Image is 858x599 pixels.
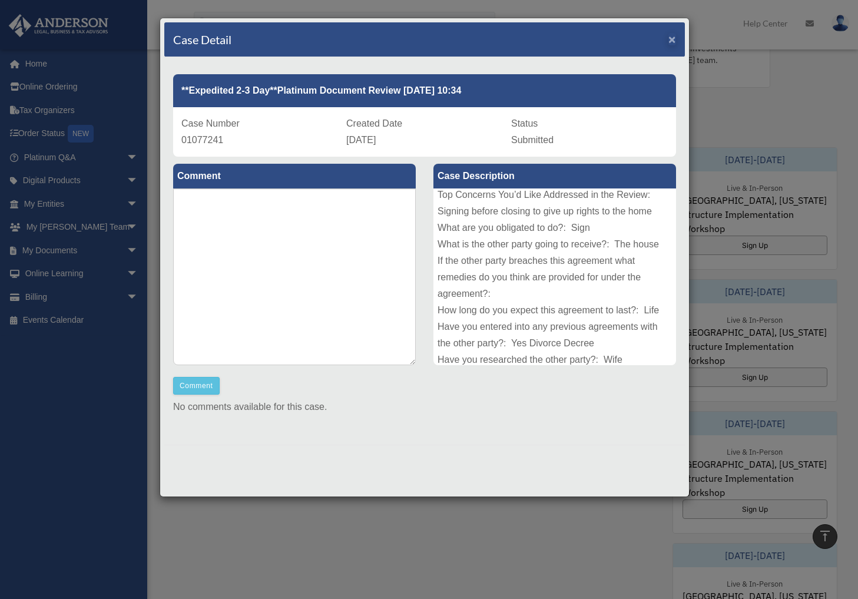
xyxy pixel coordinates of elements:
span: [DATE] [346,135,376,145]
span: Status [511,118,538,128]
button: Comment [173,377,220,395]
button: Close [668,33,676,45]
div: Type of Document: QUICK CLAIM DEED - DIVORCE Document Title: QUICK CLAIM DEED - DIVORCE Document ... [433,188,676,365]
span: 01077241 [181,135,223,145]
div: **Expedited 2-3 Day**Platinum Document Review [DATE] 10:34 [173,74,676,107]
span: Submitted [511,135,554,145]
label: Comment [173,164,416,188]
h4: Case Detail [173,31,231,48]
span: Case Number [181,118,240,128]
span: × [668,32,676,46]
span: Created Date [346,118,402,128]
p: No comments available for this case. [173,399,676,415]
label: Case Description [433,164,676,188]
